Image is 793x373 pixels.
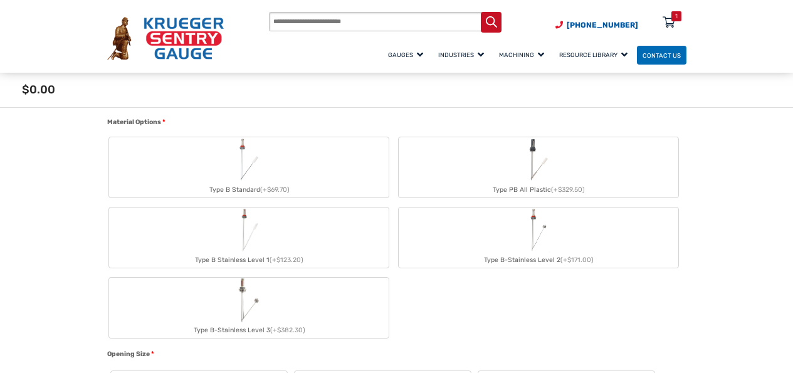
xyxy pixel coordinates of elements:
[675,11,678,21] div: 1
[637,46,686,65] a: Contact Us
[388,51,423,58] span: Gauges
[551,186,585,194] span: (+$329.50)
[554,44,637,66] a: Resource Library
[270,326,305,334] span: (+$382.30)
[107,350,150,358] span: Opening Size
[499,51,544,58] span: Machining
[399,253,678,268] div: Type B-Stainless Level 2
[559,51,628,58] span: Resource Library
[109,278,389,338] label: Type B-Stainless Level 3
[270,256,303,264] span: (+$123.20)
[109,182,389,197] div: Type B Standard
[107,17,224,60] img: Krueger Sentry Gauge
[109,253,389,268] div: Type B Stainless Level 1
[399,208,678,268] label: Type B-Stainless Level 2
[382,44,433,66] a: Gauges
[162,117,165,127] abbr: required
[555,19,638,31] a: Phone Number (920) 434-8860
[107,118,161,126] span: Material Options
[22,83,55,97] span: $0.00
[433,44,493,66] a: Industries
[399,182,678,197] div: Type PB All Plastic
[109,323,389,338] div: Type B-Stainless Level 3
[109,137,389,197] label: Type B Standard
[560,256,594,264] span: (+$171.00)
[567,21,638,29] span: [PHONE_NUMBER]
[643,51,681,58] span: Contact Us
[109,208,389,268] label: Type B Stainless Level 1
[399,137,678,197] label: Type PB All Plastic
[260,186,290,194] span: (+$69.70)
[151,349,154,359] abbr: required
[493,44,554,66] a: Machining
[438,51,484,58] span: Industries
